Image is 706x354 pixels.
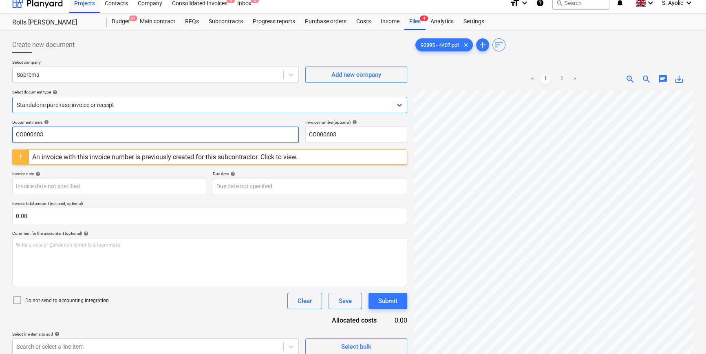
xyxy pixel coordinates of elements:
[368,293,407,309] button: Submit
[107,13,135,30] div: Budget
[12,178,206,194] input: Invoice date not specified
[674,74,684,84] span: save_alt
[287,293,322,309] button: Clear
[570,74,580,84] a: Next page
[390,316,407,325] div: 0.00
[461,40,471,50] span: clear
[329,293,362,309] button: Save
[204,13,248,30] a: Subcontracts
[301,316,390,325] div: Allocated costs
[658,74,668,84] span: chat
[34,171,40,176] span: help
[557,74,567,84] a: Page 2
[459,13,489,30] a: Settings
[404,13,426,30] div: Files
[32,153,298,161] div: An invoice with this invoice number is previously created for this subcontractor. Click to view.
[107,13,135,30] a: Budget9+
[12,120,299,125] div: Document name
[527,74,537,84] a: Previous page
[300,13,351,30] a: Purchase orders
[12,18,97,27] div: Rolls [PERSON_NAME]
[416,42,464,48] span: 92895 - 4407.pdf
[305,127,407,143] input: Invoice number
[341,341,371,352] div: Select bulk
[298,296,312,306] div: Clear
[12,89,407,95] div: Select document type
[305,67,407,83] button: Add new company
[248,13,300,30] a: Progress reports
[12,127,299,143] input: Document name
[376,13,404,30] a: Income
[415,38,473,51] div: 92895 - 4407.pdf
[12,231,407,236] div: Comment for the accountant (optional)
[229,171,235,176] span: help
[213,171,407,176] div: Due date
[213,178,407,194] input: Due date not specified
[12,60,299,67] p: Select company
[12,171,206,176] div: Invoice date
[642,74,651,84] span: zoom_out
[339,296,352,306] div: Save
[12,208,407,224] input: Invoice total amount (net cost, optional)
[25,297,109,304] p: Do not send to accounting integration
[180,13,204,30] a: RFQs
[494,40,504,50] span: sort
[53,332,60,336] span: help
[351,120,357,125] span: help
[404,13,426,30] a: Files4
[135,13,180,30] a: Main contract
[625,74,635,84] span: zoom_in
[351,13,376,30] a: Costs
[541,74,550,84] a: Page 1 is your current page
[305,120,407,125] div: Invoice number (optional)
[51,90,57,95] span: help
[12,201,407,208] p: Invoice total amount (net cost, optional)
[426,13,459,30] a: Analytics
[82,231,88,236] span: help
[12,40,75,50] span: Create new document
[12,332,299,337] div: Select line-items to add
[331,69,381,80] div: Add new company
[478,40,488,50] span: add
[378,296,397,306] div: Submit
[129,16,137,21] span: 9+
[42,120,49,125] span: help
[420,16,428,21] span: 4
